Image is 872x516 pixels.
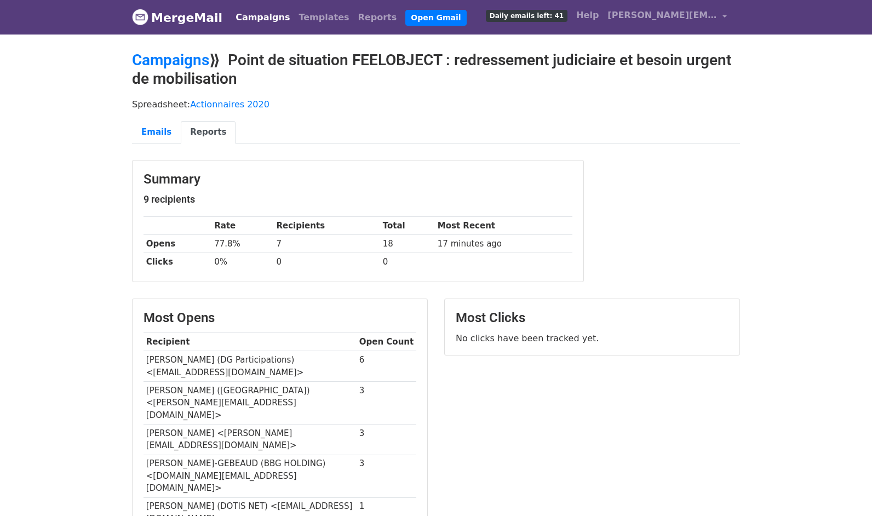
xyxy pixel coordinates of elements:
th: Most Recent [435,217,572,235]
th: Open Count [357,333,416,351]
th: Rate [211,217,273,235]
a: Templates [294,7,353,28]
a: Emails [132,121,181,144]
a: MergeMail [132,6,222,29]
a: Help [572,4,603,26]
a: Daily emails left: 41 [481,4,572,26]
td: 3 [357,381,416,424]
td: [PERSON_NAME] <[PERSON_NAME][EMAIL_ADDRESS][DOMAIN_NAME]> [144,424,357,455]
p: Spreadsheet: [132,99,740,110]
a: Reports [354,7,401,28]
h5: 9 recipients [144,193,572,205]
td: 3 [357,455,416,497]
td: [PERSON_NAME]-GEBEAUD (BBG HOLDING) <[DOMAIN_NAME][EMAIL_ADDRESS][DOMAIN_NAME]> [144,455,357,497]
th: Opens [144,235,211,253]
td: 3 [357,424,416,455]
td: 18 [380,235,435,253]
a: Reports [181,121,236,144]
h3: Most Clicks [456,310,728,326]
h2: ⟫ Point de situation FEELOBJECT : redressement judiciaire et besoin urgent de mobilisation [132,51,740,88]
th: Recipient [144,333,357,351]
td: 0% [211,253,273,271]
td: [PERSON_NAME] (DG Participations) <[EMAIL_ADDRESS][DOMAIN_NAME]> [144,351,357,382]
td: 7 [274,235,380,253]
span: [PERSON_NAME][EMAIL_ADDRESS][DOMAIN_NAME] [607,9,717,22]
a: Actionnaires 2020 [190,99,269,110]
td: 17 minutes ago [435,235,572,253]
h3: Summary [144,171,572,187]
td: 0 [274,253,380,271]
td: 77.8% [211,235,273,253]
a: Campaigns [231,7,294,28]
p: No clicks have been tracked yet. [456,332,728,344]
td: [PERSON_NAME] ([GEOGRAPHIC_DATA]) <[PERSON_NAME][EMAIL_ADDRESS][DOMAIN_NAME]> [144,381,357,424]
a: [PERSON_NAME][EMAIL_ADDRESS][DOMAIN_NAME] [603,4,731,30]
th: Clicks [144,253,211,271]
th: Total [380,217,435,235]
td: 0 [380,253,435,271]
a: Campaigns [132,51,209,69]
span: Daily emails left: 41 [486,10,567,22]
h3: Most Opens [144,310,416,326]
th: Recipients [274,217,380,235]
a: Open Gmail [405,10,466,26]
td: 6 [357,351,416,382]
img: MergeMail logo [132,9,148,25]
